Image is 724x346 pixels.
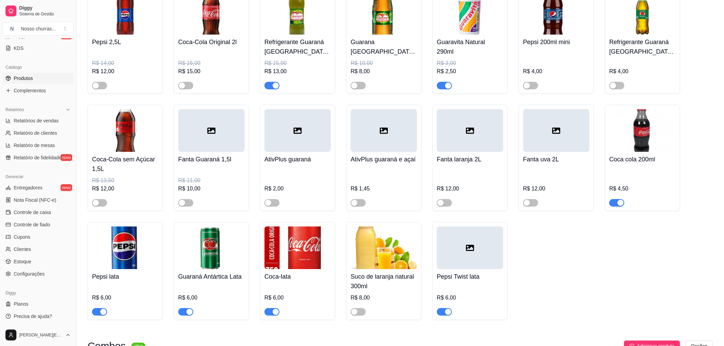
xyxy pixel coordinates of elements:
span: Estoque [14,258,31,265]
div: R$ 16,00 [178,59,245,67]
div: R$ 1,45 [351,185,417,193]
span: Controle de caixa [14,209,51,216]
h4: Pepsi Twist lata [437,272,503,281]
div: R$ 12,00 [523,185,590,193]
button: [PERSON_NAME][EMAIL_ADDRESS][DOMAIN_NAME] [3,327,74,343]
a: Planos [3,298,74,309]
h4: Suco de laranja natural 300ml [351,272,417,291]
div: R$ 2,50 [437,67,503,76]
div: R$ 3,00 [437,59,503,67]
span: Precisa de ajuda? [14,313,52,320]
h4: AtivPlus guaraná e açaí [351,155,417,164]
span: Configurações [14,270,44,277]
div: R$ 6,00 [92,294,158,302]
span: Produtos [14,75,33,82]
h4: Pepsi 2,5L [92,37,158,47]
span: Clientes [14,246,31,253]
div: R$ 4,00 [609,67,676,76]
a: Precisa de ajuda? [3,311,74,322]
a: Produtos [3,73,74,84]
img: product-image [351,226,417,269]
span: Controle de fiado [14,221,50,228]
span: Nota Fiscal (NFC-e) [14,197,56,203]
a: Relatórios de vendas [3,115,74,126]
img: product-image [92,226,158,269]
a: Relatório de mesas [3,140,74,151]
span: Relatório de mesas [14,142,55,149]
a: Configurações [3,268,74,279]
div: R$ 4,00 [523,67,590,76]
div: R$ 12,00 [437,185,503,193]
span: Relatório de fidelidade [14,154,61,161]
div: R$ 12,00 [92,185,158,193]
h4: AtivPlus guaraná [264,155,331,164]
div: R$ 2,00 [264,185,331,193]
div: R$ 10,00 [351,59,417,67]
div: R$ 14,00 [92,59,158,67]
div: Diggy [3,288,74,298]
a: Clientes [3,244,74,255]
span: Diggy [19,5,71,11]
a: Nota Fiscal (NFC-e) [3,195,74,205]
a: Controle de caixa [3,207,74,218]
h4: Coca cola 200ml [609,155,676,164]
a: DiggySistema de Gestão [3,3,74,19]
a: Relatório de fidelidadenovo [3,152,74,163]
h4: Pepsi lata [92,272,158,281]
h4: Coca-Cola sem Açúcar 1,5L [92,155,158,174]
div: R$ 8,00 [351,67,417,76]
img: product-image [264,226,331,269]
div: R$ 15,00 [178,67,245,76]
img: product-image [609,109,676,152]
span: Cupons [14,234,30,240]
a: Complementos [3,85,74,96]
h4: Guarana [GEOGRAPHIC_DATA] 1L [351,37,417,56]
h4: Fanta uva 2L [523,155,590,164]
h4: Fanta Guaraná 1,5l [178,155,245,164]
img: product-image [92,109,158,152]
h4: Coca-lata [264,272,331,281]
div: R$ 4,50 [609,185,676,193]
a: Controle de fiado [3,219,74,230]
div: R$ 12,00 [92,67,158,76]
h4: Refrigerante Guaraná [GEOGRAPHIC_DATA] Garrafa 2,L [264,37,331,56]
div: R$ 15,00 [264,59,331,67]
h4: Fanta laranja 2L [437,155,503,164]
div: R$ 6,00 [178,294,245,302]
a: Estoque [3,256,74,267]
span: Relatórios [5,107,24,112]
a: KDS [3,43,74,54]
div: Nosso churras ... [21,25,56,32]
h4: Guaravita Natural 290ml [437,37,503,56]
a: Cupons [3,231,74,242]
div: R$ 13,50 [92,176,158,185]
a: Relatório de clientes [3,128,74,138]
div: Gerenciar [3,171,74,182]
div: Catálogo [3,62,74,73]
span: [PERSON_NAME][EMAIL_ADDRESS][DOMAIN_NAME] [19,332,63,338]
span: Sistema de Gestão [19,11,71,17]
h4: Refrigerante Guaraná [GEOGRAPHIC_DATA] 200ml [609,37,676,56]
div: R$ 10,00 [178,185,245,193]
div: R$ 13,00 [264,67,331,76]
a: Entregadoresnovo [3,182,74,193]
button: Select a team [3,22,74,36]
div: R$ 11,00 [178,176,245,185]
span: Planos [14,301,28,307]
span: KDS [14,45,24,52]
span: N [9,25,15,32]
span: Relatórios de vendas [14,117,59,124]
h4: Coca-Cola Original 2l [178,37,245,47]
div: R$ 8,00 [351,294,417,302]
div: R$ 6,00 [264,294,331,302]
span: Entregadores [14,184,42,191]
h4: Pepsi 200ml mini [523,37,590,47]
h4: Guaraná Antártica Lata [178,272,245,281]
div: R$ 6,00 [437,294,503,302]
span: Relatório de clientes [14,130,57,136]
img: product-image [178,226,245,269]
span: Complementos [14,87,46,94]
